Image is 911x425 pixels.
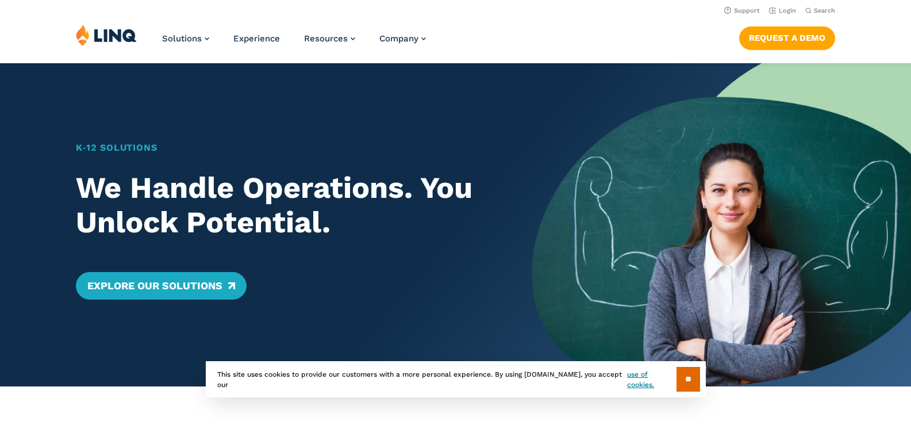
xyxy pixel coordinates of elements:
[76,171,494,240] h2: We Handle Operations. You Unlock Potential.
[379,33,426,44] a: Company
[76,272,247,300] a: Explore Our Solutions
[233,33,280,44] a: Experience
[304,33,348,44] span: Resources
[805,6,835,15] button: Open Search Bar
[162,33,202,44] span: Solutions
[206,361,706,397] div: This site uses cookies to provide our customers with a more personal experience. By using [DOMAIN...
[162,33,209,44] a: Solutions
[532,63,911,386] img: Home Banner
[76,24,137,46] img: LINQ | K‑12 Software
[627,369,676,390] a: use of cookies.
[739,26,835,49] a: Request a Demo
[379,33,418,44] span: Company
[162,24,426,62] nav: Primary Navigation
[76,141,494,155] h1: K‑12 Solutions
[304,33,355,44] a: Resources
[769,7,796,14] a: Login
[814,7,835,14] span: Search
[739,24,835,49] nav: Button Navigation
[724,7,760,14] a: Support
